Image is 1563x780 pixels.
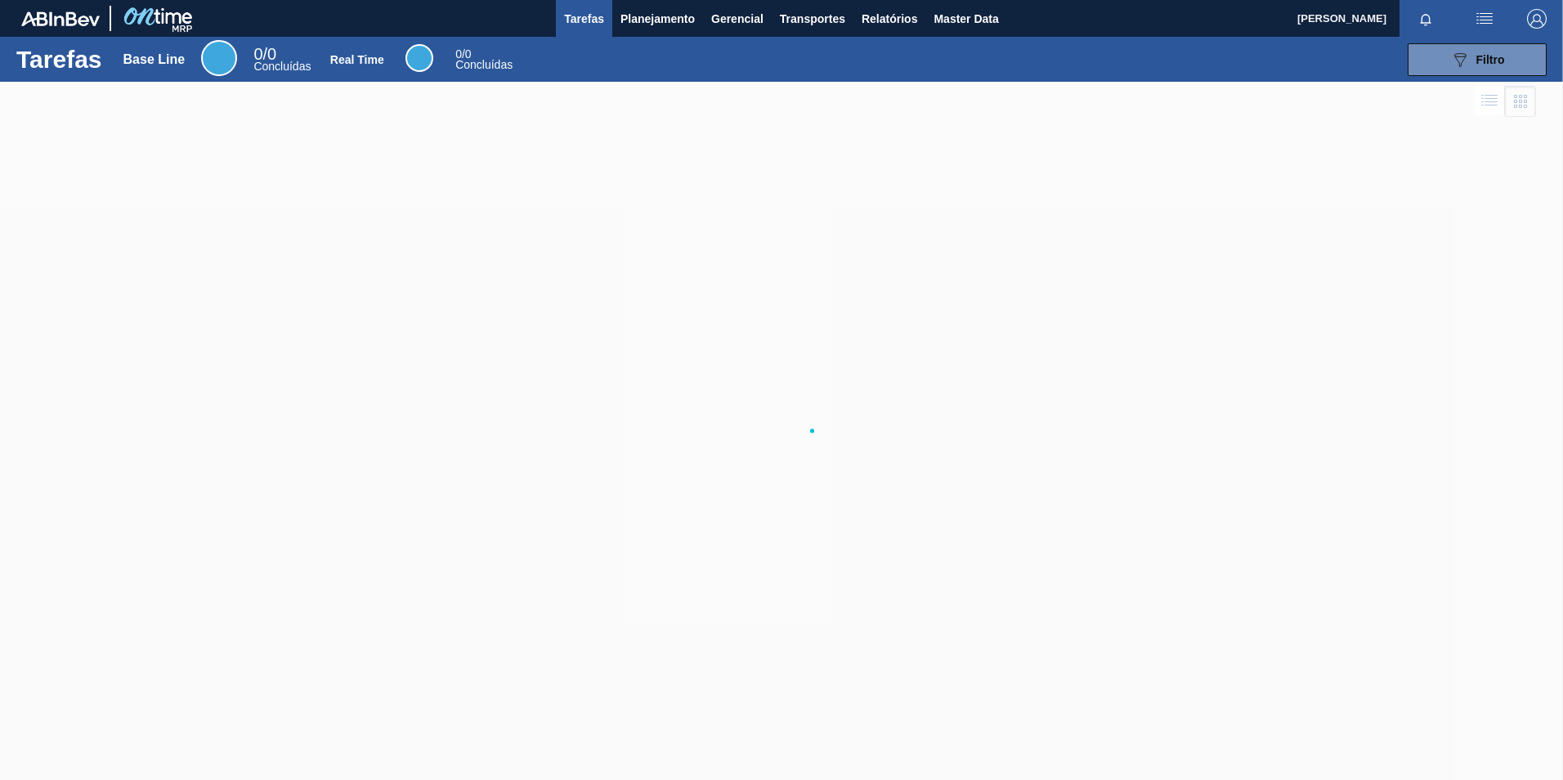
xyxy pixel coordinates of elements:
div: Real Time [405,44,433,72]
span: Concluídas [253,60,311,73]
img: userActions [1475,9,1494,29]
div: Base Line [253,47,311,72]
div: Real Time [455,49,513,70]
span: Master Data [934,9,998,29]
span: Gerencial [711,9,764,29]
button: Notificações [1400,7,1452,30]
span: Planejamento [620,9,695,29]
span: 0 [253,45,262,63]
span: Relatórios [862,9,917,29]
button: Filtro [1408,43,1547,76]
span: / 0 [455,47,471,61]
div: Base Line [123,52,186,67]
div: Base Line [201,40,237,76]
div: Real Time [330,53,384,66]
span: / 0 [253,45,276,63]
span: Tarefas [564,9,604,29]
span: Filtro [1476,53,1505,66]
span: Concluídas [455,58,513,71]
h1: Tarefas [16,50,102,69]
img: Logout [1527,9,1547,29]
span: 0 [455,47,462,61]
span: Transportes [780,9,845,29]
img: TNhmsLtSVTkK8tSr43FrP2fwEKptu5GPRR3wAAAABJRU5ErkJggg== [21,11,100,26]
